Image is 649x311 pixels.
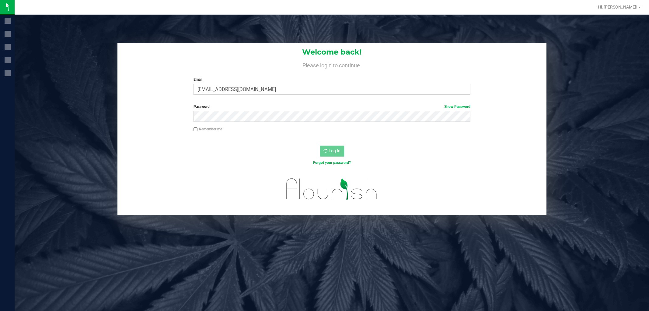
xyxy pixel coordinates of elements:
h1: Welcome back! [117,48,546,56]
span: Log In [329,148,340,153]
label: Email [194,77,470,82]
img: flourish_logo.svg [278,172,386,206]
input: Remember me [194,127,198,132]
span: Password [194,104,210,109]
span: Hi, [PERSON_NAME]! [598,5,637,9]
button: Log In [320,146,344,157]
h4: Please login to continue. [117,61,546,68]
a: Forgot your password? [313,161,351,165]
a: Show Password [444,104,470,109]
label: Remember me [194,126,222,132]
